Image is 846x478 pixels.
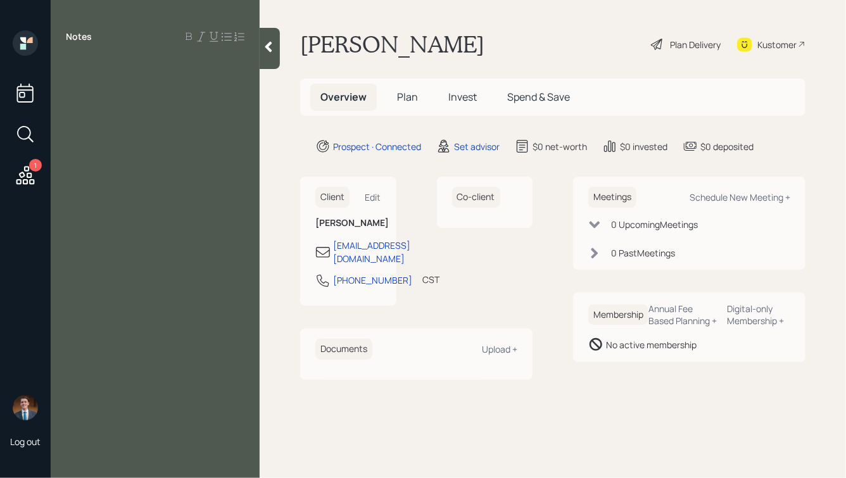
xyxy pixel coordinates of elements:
[611,218,698,231] div: 0 Upcoming Meeting s
[315,218,381,229] h6: [PERSON_NAME]
[300,30,484,58] h1: [PERSON_NAME]
[452,187,500,208] h6: Co-client
[648,303,717,327] div: Annual Fee Based Planning +
[365,191,381,203] div: Edit
[315,339,372,360] h6: Documents
[588,305,648,325] h6: Membership
[482,343,517,355] div: Upload +
[606,338,697,351] div: No active membership
[690,191,790,203] div: Schedule New Meeting +
[448,90,477,104] span: Invest
[507,90,570,104] span: Spend & Save
[611,246,675,260] div: 0 Past Meeting s
[588,187,636,208] h6: Meetings
[422,273,439,286] div: CST
[757,38,797,51] div: Kustomer
[700,140,754,153] div: $0 deposited
[29,159,42,172] div: 1
[320,90,367,104] span: Overview
[315,187,350,208] h6: Client
[454,140,500,153] div: Set advisor
[728,303,790,327] div: Digital-only Membership +
[333,239,410,265] div: [EMAIL_ADDRESS][DOMAIN_NAME]
[333,274,412,287] div: [PHONE_NUMBER]
[66,30,92,43] label: Notes
[620,140,667,153] div: $0 invested
[670,38,721,51] div: Plan Delivery
[333,140,421,153] div: Prospect · Connected
[397,90,418,104] span: Plan
[10,436,41,448] div: Log out
[533,140,587,153] div: $0 net-worth
[13,395,38,420] img: hunter_neumayer.jpg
